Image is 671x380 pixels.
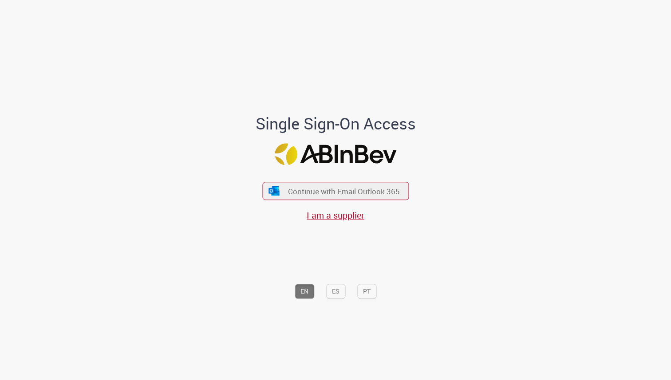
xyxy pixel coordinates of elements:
h1: Single Sign-On Access [213,115,459,133]
button: PT [357,284,376,299]
a: I am a supplier [307,209,364,221]
img: Logo ABInBev [275,143,396,165]
button: ícone Azure/Microsoft 360 Continue with Email Outlook 365 [262,182,409,200]
button: ES [326,284,345,299]
span: Continue with Email Outlook 365 [288,186,400,196]
button: EN [295,284,314,299]
img: ícone Azure/Microsoft 360 [268,186,280,196]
